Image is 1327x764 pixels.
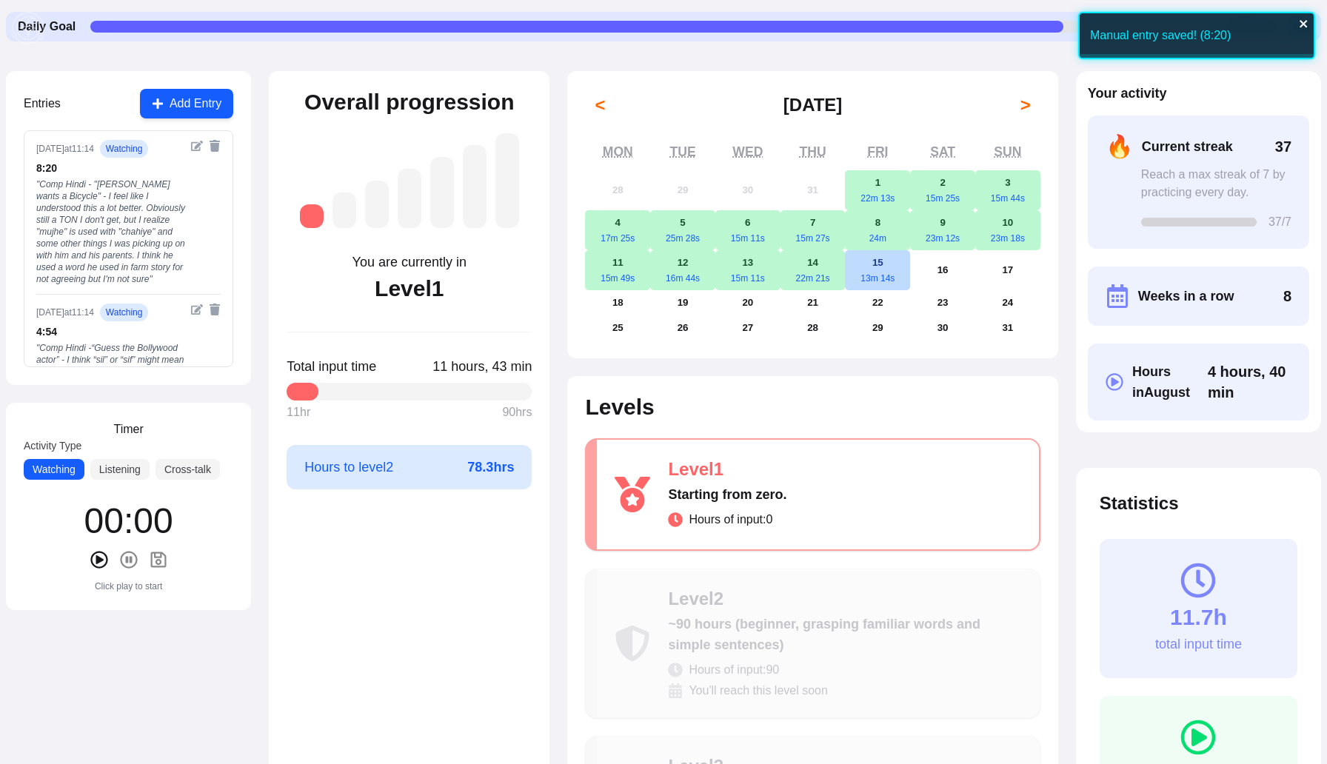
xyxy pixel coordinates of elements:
abbr: August 18, 2025 [612,297,624,308]
abbr: Tuesday [669,144,695,159]
div: 15m 44s [975,192,1040,204]
abbr: August 21, 2025 [807,297,818,308]
div: Starting from zero. [668,484,1020,505]
span: Hours of input: 0 [689,511,772,529]
button: August 8, 202524m [845,210,910,250]
abbr: August 19, 2025 [678,297,689,308]
span: 8 [1283,286,1291,306]
button: close [1299,18,1309,30]
abbr: August 23, 2025 [937,297,949,308]
div: 15m 11s [715,272,781,284]
h2: Levels [585,394,1040,420]
div: You are currently in [352,252,467,272]
abbr: August 28, 2025 [807,322,818,333]
span: watching [100,304,149,321]
abbr: August 11, 2025 [612,257,624,268]
button: < [585,90,615,120]
span: Current streak [1142,136,1233,157]
button: August 22, 2025 [845,290,910,315]
abbr: Friday [867,144,888,159]
img: menu [6,6,50,50]
div: Level 7: ~2,625 hours (near-native, understanding most media and conversations fluently) [495,133,519,228]
abbr: August 25, 2025 [612,322,624,333]
div: 8 : 20 [36,161,185,175]
div: 25m 28s [650,232,715,244]
div: Manual entry saved! (8:20) [1078,12,1315,59]
abbr: Saturday [930,144,955,159]
div: Level 6: ~1,750 hours (advanced, understanding native media with effort) [463,145,487,228]
h2: Statistics [1100,492,1297,515]
button: August 24, 2025 [975,290,1040,315]
span: > [1020,93,1031,117]
span: Hours in August [1132,361,1208,403]
h2: Your activity [1088,83,1309,104]
div: 15m 49s [585,272,650,284]
button: Listening [90,459,150,480]
h3: Timer [113,420,143,438]
abbr: August 24, 2025 [1002,297,1013,308]
abbr: August 30, 2025 [937,322,949,333]
abbr: July 28, 2025 [612,184,624,195]
button: August 25, 2025 [585,315,650,341]
button: August 19, 2025 [650,290,715,315]
span: You'll reach this level soon [689,682,827,700]
button: August 14, 202522m 21s [781,250,846,290]
button: August 3, 202515m 44s [975,170,1040,210]
button: August 16, 2025 [910,250,975,290]
abbr: August 5, 2025 [680,217,685,228]
div: 23m 18s [975,232,1040,244]
abbr: August 8, 2025 [875,217,880,228]
span: 78.3 hrs [467,457,514,477]
div: [DATE] at 11:14 [36,306,94,318]
abbr: August 20, 2025 [742,297,753,308]
abbr: Sunday [994,144,1021,159]
button: August 20, 2025 [715,290,781,315]
div: " Comp Hindi -“Guess the Bollywood actor” - I think “sil” or “sif” might mean ‘only’ or ‘limited’... [36,342,185,401]
abbr: August 9, 2025 [940,217,945,228]
abbr: August 17, 2025 [1002,264,1013,275]
button: August 31, 2025 [975,315,1040,341]
abbr: August 4, 2025 [615,217,621,228]
button: August 15, 202513m 14s [845,250,910,290]
button: August 29, 2025 [845,315,910,341]
button: August 27, 2025 [715,315,781,341]
div: Level 1: Starting from zero. [300,204,324,228]
span: 37 /7 [1268,213,1291,231]
span: 37 [1275,136,1291,157]
div: 23m 12s [910,232,975,244]
div: 24m [845,232,910,244]
abbr: August 10, 2025 [1002,217,1013,228]
div: Level 2 [668,587,1021,611]
button: July 28, 2025 [585,170,650,210]
div: 16m 44s [650,272,715,284]
div: Level 4: ~525 hours (intermediate, understanding more complex conversations) [398,169,421,228]
button: August 18, 2025 [585,290,650,315]
span: watching [100,140,149,158]
button: Delete entry [209,140,221,152]
abbr: July 29, 2025 [678,184,689,195]
button: July 29, 2025 [650,170,715,210]
button: August 28, 2025 [781,315,846,341]
span: Hours to level 2 [304,457,393,477]
button: August 4, 202517m 25s [585,210,650,250]
button: Add Entry [140,89,233,118]
button: August 12, 202516m 44s [650,250,715,290]
button: August 21, 2025 [781,290,846,315]
span: 🔥 [1106,133,1133,160]
span: Hours of input: 90 [689,661,779,679]
abbr: August 3, 2025 [1005,177,1010,188]
button: Delete entry [209,304,221,315]
span: Click to toggle between decimal and time format [432,356,532,377]
button: August 1, 202522m 13s [845,170,910,210]
abbr: July 30, 2025 [742,184,753,195]
abbr: August 7, 2025 [810,217,815,228]
button: > [1011,90,1040,120]
div: Level 3: ~260 hours (low intermediate, understanding simple conversations) [365,181,389,228]
div: Reach a max streak of 7 by practicing every day. [1141,166,1291,201]
div: 00 : 00 [84,503,173,539]
abbr: Wednesday [732,144,763,159]
abbr: August 31, 2025 [1002,322,1013,333]
span: Total input time [287,356,376,377]
div: 15m 11s [715,232,781,244]
button: Watching [24,459,84,480]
